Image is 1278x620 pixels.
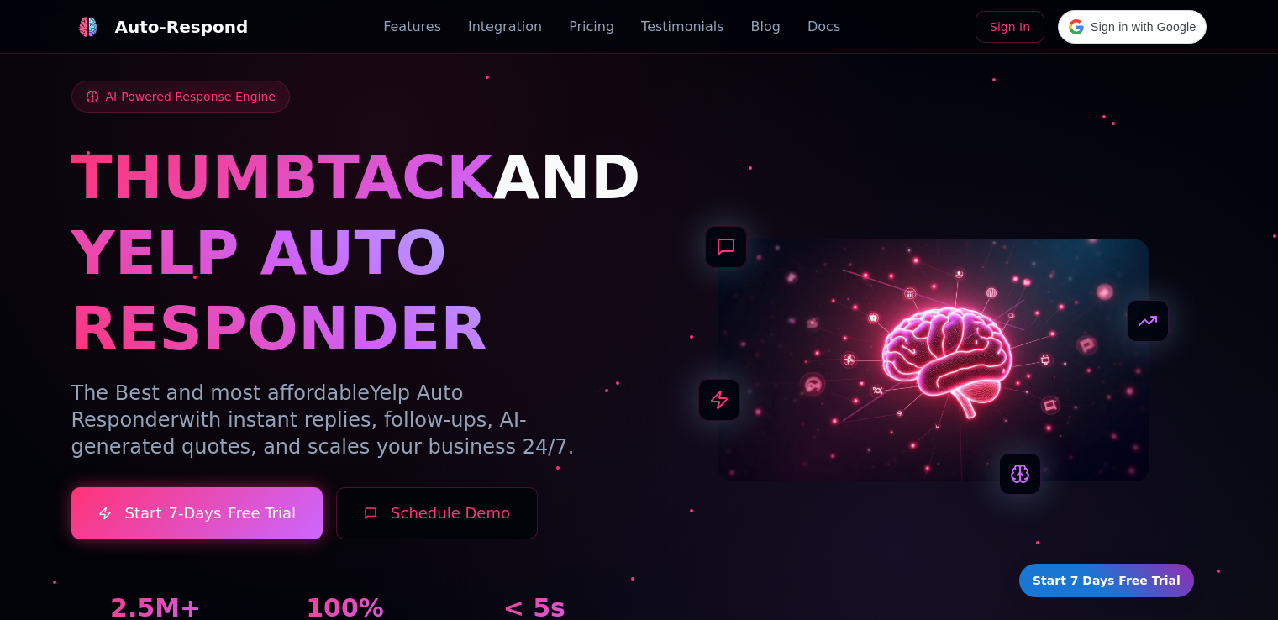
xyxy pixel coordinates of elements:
a: Pricing [569,17,614,37]
a: Start7-DaysFree Trial [71,487,323,539]
button: Schedule Demo [336,487,538,539]
div: Sign in with Google [1058,10,1207,44]
a: Testimonials [641,17,724,37]
a: Auto-Respond [71,10,249,44]
span: 7-Days [168,502,221,525]
span: Sign in with Google [1091,18,1196,36]
a: Features [383,17,441,37]
span: AND [493,142,641,213]
a: Sign In [976,11,1044,43]
h1: YELP AUTO RESPONDER [71,215,619,366]
a: Blog [751,17,781,37]
a: Start 7 Days Free Trial [1019,564,1194,597]
a: Docs [807,17,840,37]
span: AI-Powered Response Engine [106,88,276,105]
img: logo.svg [78,17,98,37]
p: The Best and most affordable with instant replies, follow-ups, AI-generated quotes, and scales yo... [71,380,619,460]
a: Integration [468,17,542,37]
img: AI Neural Network Brain [718,239,1149,481]
div: Auto-Respond [115,15,249,39]
span: THUMBTACK [71,142,493,213]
